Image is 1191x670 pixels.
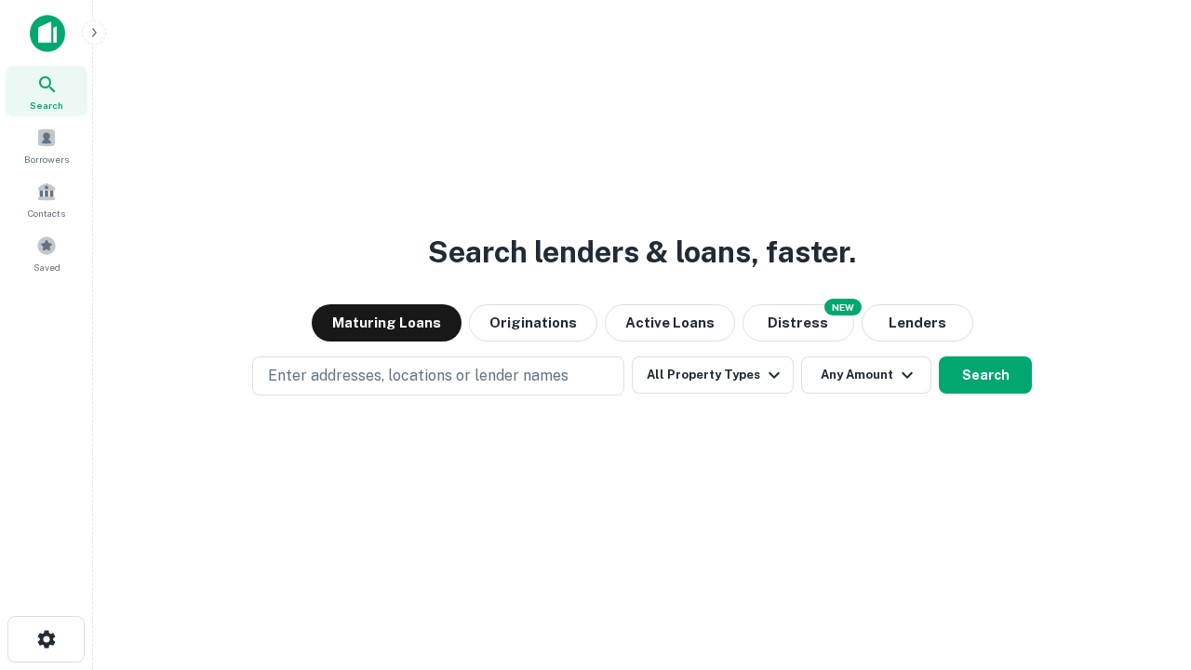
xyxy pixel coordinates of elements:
[6,66,87,116] a: Search
[28,206,65,221] span: Contacts
[252,356,624,395] button: Enter addresses, locations or lender names
[632,356,794,394] button: All Property Types
[6,228,87,278] a: Saved
[605,304,735,342] button: Active Loans
[30,15,65,52] img: capitalize-icon.png
[33,260,60,275] span: Saved
[862,304,973,342] button: Lenders
[1098,521,1191,610] iframe: Chat Widget
[743,304,854,342] button: Search distressed loans with lien and other non-mortgage details.
[6,174,87,224] a: Contacts
[801,356,931,394] button: Any Amount
[469,304,597,342] button: Originations
[30,98,63,113] span: Search
[312,304,462,342] button: Maturing Loans
[268,365,569,387] p: Enter addresses, locations or lender names
[824,299,862,315] div: NEW
[939,356,1032,394] button: Search
[24,152,69,167] span: Borrowers
[6,120,87,170] a: Borrowers
[428,230,856,275] h3: Search lenders & loans, faster.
